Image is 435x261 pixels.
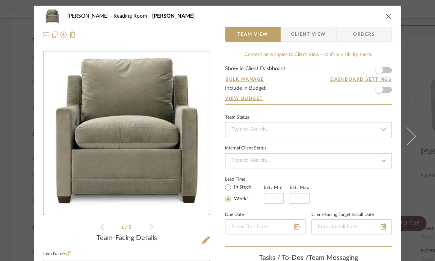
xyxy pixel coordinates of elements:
[290,185,310,190] label: Est. Max
[113,14,152,19] span: Reading Room
[152,14,195,19] span: [PERSON_NAME]
[128,225,132,229] span: 5
[225,146,266,150] div: Internal Client Status
[225,76,264,83] button: Bulk Manage
[44,52,210,215] div: 0
[237,27,268,42] span: Team View
[225,95,392,101] a: View Budget
[311,219,392,234] input: Enter Install Date
[225,153,392,168] input: Type to Search…
[264,185,283,190] label: Est. Min
[233,184,251,191] label: In Stock
[330,76,392,83] button: Dashboard Settings
[69,32,76,38] img: Remove from project
[225,213,244,217] label: Due Date
[225,122,392,137] input: Type to Search…
[225,51,392,59] div: Content here copies to Client View - confirm visibility there.
[43,250,71,257] label: Item Name
[225,116,249,119] div: Team Status
[43,234,210,243] div: Team-Facing Details
[225,183,264,204] mat-radio-group: Select item type
[67,14,113,19] span: [PERSON_NAME]
[45,52,208,215] img: 314ae5de-dd6d-49c2-acce-b4c8753b9e88_436x436.jpg
[233,196,249,202] label: Weeks
[43,9,61,24] img: 314ae5de-dd6d-49c2-acce-b4c8753b9e88_48x40.jpg
[225,176,264,183] label: Lead Time
[345,27,383,42] span: Orders
[311,213,374,217] label: Client-Facing Target Install Date
[121,225,125,229] span: 1
[291,27,326,42] span: Client View
[225,219,305,234] input: Enter Due Date
[125,225,128,229] span: /
[385,13,392,20] button: close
